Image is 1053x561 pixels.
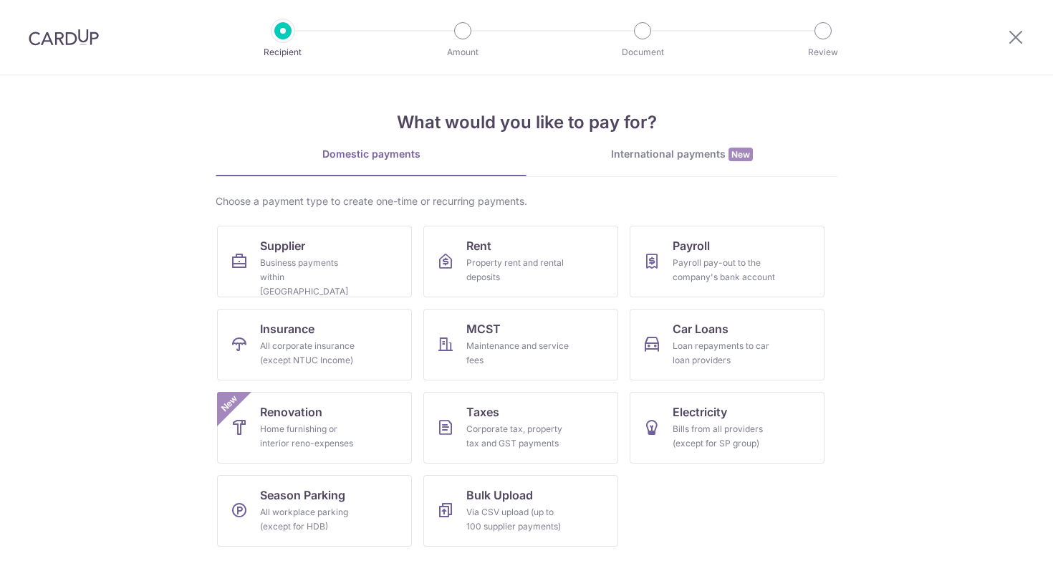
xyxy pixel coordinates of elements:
span: Supplier [260,237,305,254]
a: Bulk UploadVia CSV upload (up to 100 supplier payments) [423,475,618,547]
span: New [729,148,753,161]
p: Document [590,45,696,59]
span: Car Loans [673,320,729,337]
div: Home furnishing or interior reno-expenses [260,422,363,451]
div: Payroll pay-out to the company's bank account [673,256,776,284]
div: Business payments within [GEOGRAPHIC_DATA] [260,256,363,299]
p: Recipient [230,45,336,59]
span: New [218,392,241,416]
div: International payments [526,147,837,162]
p: Amount [410,45,516,59]
div: Corporate tax, property tax and GST payments [466,422,569,451]
a: InsuranceAll corporate insurance (except NTUC Income) [217,309,412,380]
a: RentProperty rent and rental deposits [423,226,618,297]
span: Taxes [466,403,499,421]
a: PayrollPayroll pay-out to the company's bank account [630,226,824,297]
a: Season ParkingAll workplace parking (except for HDB) [217,475,412,547]
span: Insurance [260,320,314,337]
div: Bills from all providers (except for SP group) [673,422,776,451]
div: All workplace parking (except for HDB) [260,505,363,534]
span: Rent [466,237,491,254]
div: Maintenance and service fees [466,339,569,368]
div: Loan repayments to car loan providers [673,339,776,368]
span: Season Parking [260,486,345,504]
span: Bulk Upload [466,486,533,504]
img: CardUp [29,29,99,46]
div: Domestic payments [216,147,526,161]
div: Via CSV upload (up to 100 supplier payments) [466,505,569,534]
a: RenovationHome furnishing or interior reno-expensesNew [217,392,412,464]
h4: What would you like to pay for? [216,110,837,135]
a: MCSTMaintenance and service fees [423,309,618,380]
a: ElectricityBills from all providers (except for SP group) [630,392,824,464]
div: Property rent and rental deposits [466,256,569,284]
span: Payroll [673,237,710,254]
a: TaxesCorporate tax, property tax and GST payments [423,392,618,464]
a: Car LoansLoan repayments to car loan providers [630,309,824,380]
div: Choose a payment type to create one-time or recurring payments. [216,194,837,208]
p: Review [770,45,876,59]
span: Electricity [673,403,727,421]
span: MCST [466,320,501,337]
span: Renovation [260,403,322,421]
a: SupplierBusiness payments within [GEOGRAPHIC_DATA] [217,226,412,297]
div: All corporate insurance (except NTUC Income) [260,339,363,368]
